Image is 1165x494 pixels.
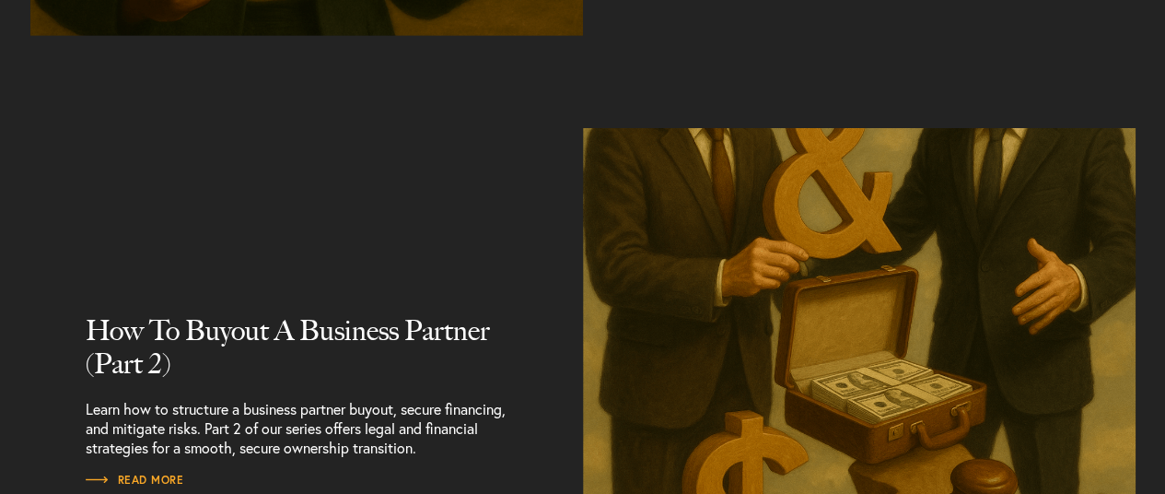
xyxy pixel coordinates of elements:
[86,475,184,486] span: Read More
[86,399,528,457] p: Learn how to structure a business partner buyout, secure financing, and mitigate risks. Part 2 of...
[86,314,528,457] a: Read More
[86,471,184,489] a: Read More
[86,314,528,381] h2: How To Buyout A Business Partner (Part 2)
